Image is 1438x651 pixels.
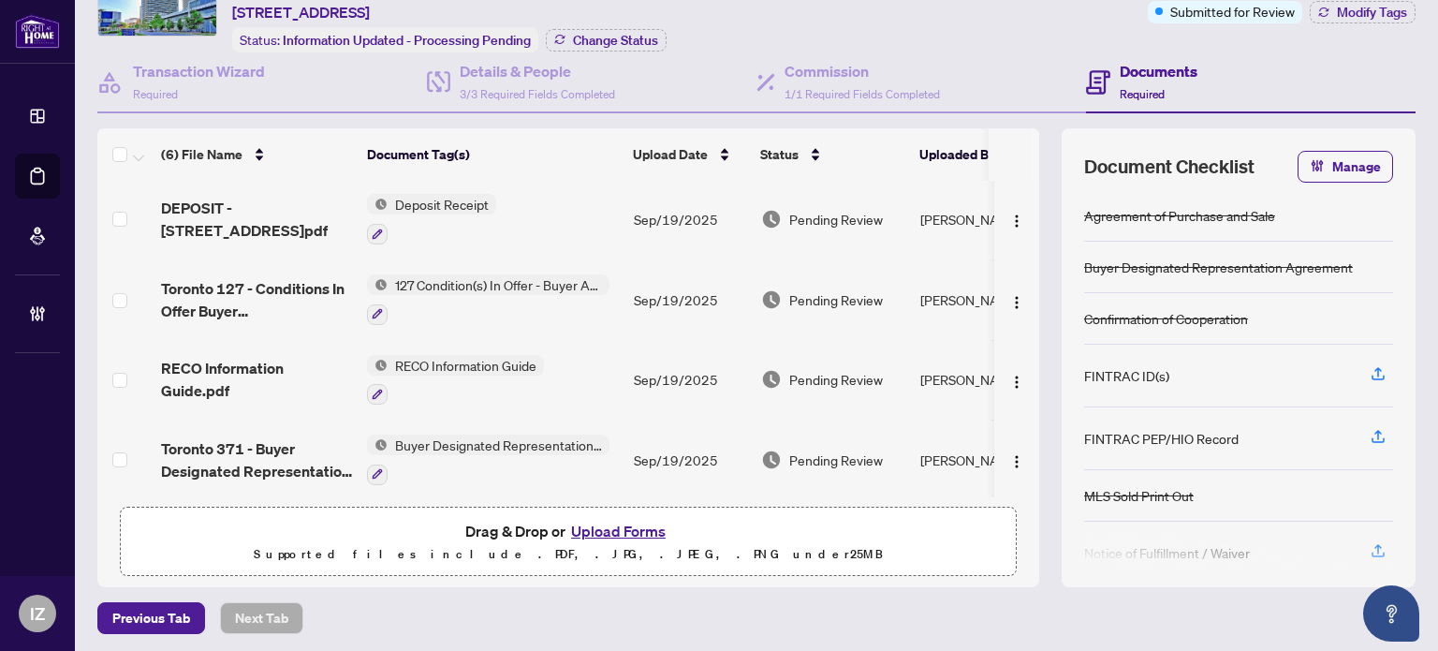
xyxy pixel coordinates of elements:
th: (6) File Name [154,128,359,181]
span: Drag & Drop or [465,519,671,543]
span: IZ [30,600,45,627]
span: Upload Date [633,144,708,165]
td: [PERSON_NAME] [913,179,1053,259]
span: Required [1120,87,1165,101]
div: FINTRAC PEP/HIO Record [1084,428,1239,449]
button: Status Icon127 Condition(s) In Offer - Buyer Acknowledgement [367,274,609,325]
button: Logo [1002,204,1032,234]
th: Upload Date [625,128,753,181]
img: Status Icon [367,435,388,455]
span: Information Updated - Processing Pending [283,32,531,49]
button: Logo [1002,445,1032,475]
span: RECO Information Guide.pdf [161,357,352,402]
span: Drag & Drop orUpload FormsSupported files include .PDF, .JPG, .JPEG, .PNG under25MB [121,508,1016,577]
span: Change Status [573,34,658,47]
img: Logo [1009,214,1024,229]
td: Sep/19/2025 [626,179,754,259]
span: Required [133,87,178,101]
span: Submitted for Review [1170,1,1295,22]
td: Sep/19/2025 [626,259,754,340]
h4: Details & People [460,60,615,82]
span: Pending Review [789,450,883,470]
span: DEPOSIT - [STREET_ADDRESS]pdf [161,197,352,242]
span: RECO Information Guide [388,355,544,376]
h4: Commission [785,60,940,82]
span: Toronto 371 - Buyer Designated Representation Agreement - Authority for Purchase or Lease.pdf [161,437,352,482]
button: Modify Tags [1310,1,1416,23]
button: Next Tab [220,602,303,634]
div: Status: [232,27,538,52]
span: Modify Tags [1337,6,1407,19]
span: Pending Review [789,209,883,229]
div: Agreement of Purchase and Sale [1084,205,1275,226]
button: Upload Forms [565,519,671,543]
button: Logo [1002,285,1032,315]
div: Buyer Designated Representation Agreement [1084,257,1353,277]
span: Manage [1332,152,1381,182]
button: Change Status [546,29,667,52]
img: Status Icon [367,274,388,295]
div: Confirmation of Cooperation [1084,308,1248,329]
span: Status [760,144,799,165]
div: FINTRAC ID(s) [1084,365,1169,386]
span: [STREET_ADDRESS] [232,1,370,23]
button: Previous Tab [97,602,205,634]
img: Document Status [761,289,782,310]
span: 3/3 Required Fields Completed [460,87,615,101]
button: Logo [1002,364,1032,394]
span: Buyer Designated Representation Agreement [388,435,609,455]
span: 1/1 Required Fields Completed [785,87,940,101]
span: Previous Tab [112,603,190,633]
span: (6) File Name [161,144,242,165]
span: Document Checklist [1084,154,1255,180]
span: Deposit Receipt [388,194,496,215]
img: Document Status [761,450,782,470]
td: Sep/19/2025 [626,340,754,421]
th: Uploaded By [912,128,1052,181]
th: Document Tag(s) [359,128,625,181]
img: Document Status [761,369,782,390]
h4: Transaction Wizard [133,60,265,82]
button: Status IconDeposit Receipt [367,194,496,244]
button: Status IconRECO Information Guide [367,355,544,406]
button: Open asap [1363,585,1419,642]
div: MLS Sold Print Out [1084,485,1194,506]
th: Status [753,128,912,181]
p: Supported files include .PDF, .JPG, .JPEG, .PNG under 25 MB [132,543,1005,566]
img: Logo [1009,375,1024,390]
button: Manage [1298,151,1393,183]
img: Status Icon [367,194,388,215]
td: Sep/19/2025 [626,420,754,500]
span: Toronto 127 - Conditions In Offer Buyer Acknowledgement.pdf [161,277,352,322]
td: [PERSON_NAME] [913,340,1053,421]
img: Status Icon [367,355,388,376]
h4: Documents [1120,60,1197,82]
button: Status IconBuyer Designated Representation Agreement [367,435,609,485]
span: 127 Condition(s) In Offer - Buyer Acknowledgement [388,274,609,295]
img: logo [15,14,60,49]
img: Logo [1009,294,1024,309]
td: [PERSON_NAME] [913,420,1053,500]
img: Logo [1009,454,1024,469]
td: [PERSON_NAME] [913,259,1053,340]
span: Pending Review [789,289,883,310]
span: Pending Review [789,369,883,390]
img: Document Status [761,209,782,229]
